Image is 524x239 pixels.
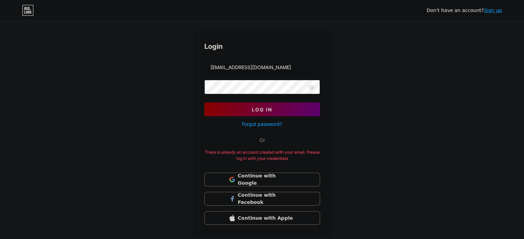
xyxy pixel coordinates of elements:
input: Username [205,60,320,74]
span: Log In [252,107,272,112]
button: Continue with Google [204,173,320,186]
div: Don't have an account? [427,7,502,14]
span: Continue with Google [238,172,295,187]
a: Forgot password? [242,120,282,128]
div: Login [204,41,320,52]
button: Log In [204,102,320,116]
button: Continue with Facebook [204,192,320,206]
button: Continue with Apple [204,211,320,225]
div: Or [259,137,265,144]
span: Continue with Facebook [238,192,295,206]
div: There is already an account created with your email. Please log in with your credentials [204,149,320,162]
span: Continue with Apple [238,215,295,222]
a: Sign up [484,8,502,13]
